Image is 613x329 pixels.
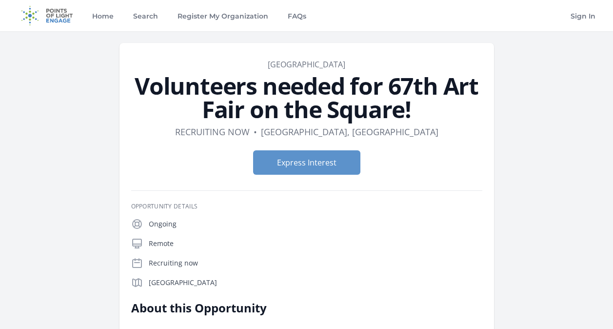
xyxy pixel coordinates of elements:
[261,125,438,139] dd: [GEOGRAPHIC_DATA], [GEOGRAPHIC_DATA]
[149,239,482,248] p: Remote
[253,150,360,175] button: Express Interest
[254,125,257,139] div: •
[149,278,482,288] p: [GEOGRAPHIC_DATA]
[149,219,482,229] p: Ongoing
[131,300,416,316] h2: About this Opportunity
[149,258,482,268] p: Recruiting now
[131,203,482,210] h3: Opportunity Details
[175,125,250,139] dd: Recruiting now
[268,59,345,70] a: [GEOGRAPHIC_DATA]
[131,74,482,121] h1: Volunteers needed for 67th Art Fair on the Square!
